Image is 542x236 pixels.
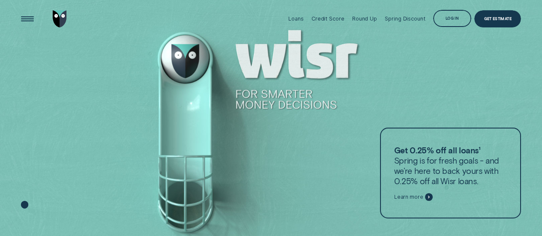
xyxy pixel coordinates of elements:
img: Wisr [53,10,67,27]
span: Learn more [394,194,423,200]
div: Credit Score [311,15,344,22]
div: Spring Discount [385,15,425,22]
a: Get Estimate [474,10,521,27]
button: Open Menu [19,10,36,27]
div: Round Up [352,15,377,22]
button: Log in [433,10,471,27]
a: Get 0.25% off all loans¹Spring is for fresh goals - and we’re here to back yours with 0.25% off a... [380,128,521,218]
p: Spring is for fresh goals - and we’re here to back yours with 0.25% off all Wisr loans. [394,145,507,186]
div: Loans [288,15,303,22]
strong: Get 0.25% off all loans¹ [394,145,481,155]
